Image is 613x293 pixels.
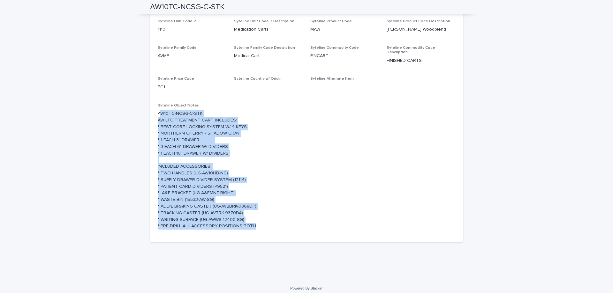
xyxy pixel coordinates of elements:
[158,19,196,23] span: Syteline Unit Code 2
[158,26,226,33] p: 1110
[310,53,379,59] p: FINCART
[158,53,226,59] p: AVME
[234,46,295,50] span: Syteline Family Code Description
[158,110,455,230] p: AW10TC-NCSG-C-STK AW LTC TREATMENT CART INCLUDES: * BEST CORE LOCKING SYSTEM W/ 4 KEYS * NORTHERN...
[387,26,455,33] p: [PERSON_NAME] Woodblend
[310,19,352,23] span: Syteline Product Code
[158,104,199,107] span: Syteline Object Notes
[290,286,322,290] a: Powered By Stacker
[158,46,197,50] span: Syteline Family Code
[387,19,450,23] span: Syteline Product Code Description
[158,84,226,91] p: PC1
[234,19,294,23] span: Syteline Unit Code 2 Description
[310,26,379,33] p: MAW
[234,84,303,91] p: -
[387,46,435,54] span: Syteline Commodity Code Description
[234,77,282,81] span: Syteline Country of Origin
[234,53,303,59] p: Medical Cart
[310,84,379,91] p: -
[310,77,354,81] span: Syteline Alternate Item
[158,77,194,81] span: Syteline Price Code
[234,26,303,33] p: Medication Carts
[387,57,455,64] p: FINISHED CARTS
[150,3,224,12] h2: AW10TC-NCSG-C-STK
[310,46,359,50] span: Syteline Commodity Code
